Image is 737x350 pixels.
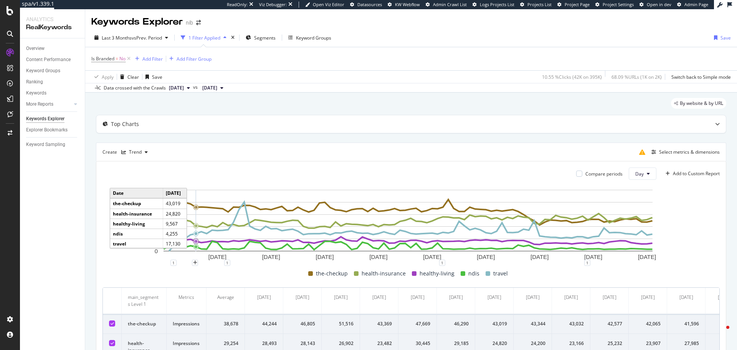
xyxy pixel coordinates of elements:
[395,2,420,7] span: KW Webflow
[648,148,720,157] button: Select metrics & dimensions
[647,2,671,7] span: Open in dev
[127,74,139,80] div: Clear
[26,67,60,75] div: Keyword Groups
[597,320,622,327] div: 42,577
[603,294,616,301] div: [DATE]
[26,126,68,134] div: Explorer Bookmarks
[147,236,158,242] text: 12K
[217,294,234,301] div: Average
[635,171,644,177] span: Day
[411,294,425,301] div: [DATE]
[530,254,549,260] text: [DATE]
[142,71,162,83] button: Save
[328,320,354,327] div: 51,516
[26,100,72,108] a: More Reports
[289,340,315,347] div: 28,143
[196,20,201,25] div: arrow-right-arrow-left
[671,98,726,109] div: legacy label
[420,269,454,278] span: healthy-living
[668,71,731,83] button: Switch back to Simple mode
[193,84,199,91] span: vs
[443,320,469,327] div: 46,290
[481,320,507,327] div: 43,019
[328,340,354,347] div: 26,902
[663,168,720,180] button: Add to Custom Report
[91,32,171,44] button: Last 3 MonthsvsPrev. Period
[213,340,238,347] div: 29,254
[26,78,79,86] a: Ranking
[243,32,279,44] button: Segments
[152,74,162,80] div: Save
[26,56,71,64] div: Content Performance
[629,168,656,180] button: Day
[584,260,590,266] div: 1
[111,120,139,128] div: Top Charts
[257,294,271,301] div: [DATE]
[296,294,309,301] div: [DATE]
[477,254,495,260] text: [DATE]
[119,53,126,64] span: No
[102,35,132,41] span: Last 3 Months
[603,2,634,7] span: Project Settings
[711,324,729,342] iframe: Intercom live chat
[26,45,79,53] a: Overview
[564,294,578,301] div: [DATE]
[259,2,287,8] div: Viz Debugger:
[673,340,699,347] div: 27,985
[26,15,79,23] div: Analytics
[542,74,602,80] div: 10.55 % Clicks ( 42K on 395K )
[565,2,590,7] span: Project Page
[224,260,230,266] div: 1
[166,83,193,93] button: [DATE]
[558,340,584,347] div: 23,166
[520,320,545,327] div: 43,344
[91,71,114,83] button: Apply
[91,55,114,62] span: Is Branded
[527,2,552,7] span: Projects List
[640,2,671,8] a: Open in dev
[147,223,158,230] text: 24K
[443,340,469,347] div: 29,185
[227,2,248,8] div: ReadOnly:
[595,2,634,8] a: Project Settings
[202,85,217,91] span: 2025 Jul. 4th
[493,269,508,278] span: travel
[673,171,720,176] div: Add to Custom Report
[128,294,160,308] div: main_segments Level 1
[526,294,540,301] div: [DATE]
[117,71,139,83] button: Clear
[251,320,277,327] div: 44,244
[316,254,334,260] text: [DATE]
[641,294,655,301] div: [DATE]
[169,85,184,91] span: 2025 Oct. 3rd
[26,126,79,134] a: Explorer Bookmarks
[91,15,183,28] div: Keywords Explorer
[177,56,212,62] div: Add Filter Group
[366,340,392,347] div: 23,482
[132,54,163,63] button: Add Filter
[480,2,514,7] span: Logs Projects List
[468,269,479,278] span: ndis
[102,146,151,158] div: Create
[26,115,64,123] div: Keywords Explorer
[362,269,406,278] span: health-insurance
[104,85,166,91] div: Data crossed with the Crawls
[147,211,158,218] text: 36K
[155,248,158,254] text: 0
[684,2,708,7] span: Admin Page
[132,35,162,41] span: vs Prev. Period
[102,186,714,263] div: A chart.
[487,294,501,301] div: [DATE]
[170,260,177,266] div: 1
[289,320,315,327] div: 46,805
[557,2,590,8] a: Project Page
[251,340,277,347] div: 28,493
[102,74,114,80] div: Apply
[449,294,463,301] div: [DATE]
[208,254,226,260] text: [DATE]
[118,146,151,158] button: Trend
[26,89,46,97] div: Keywords
[720,35,731,41] div: Save
[597,340,622,347] div: 25,232
[188,35,220,41] div: 1 Filter Applied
